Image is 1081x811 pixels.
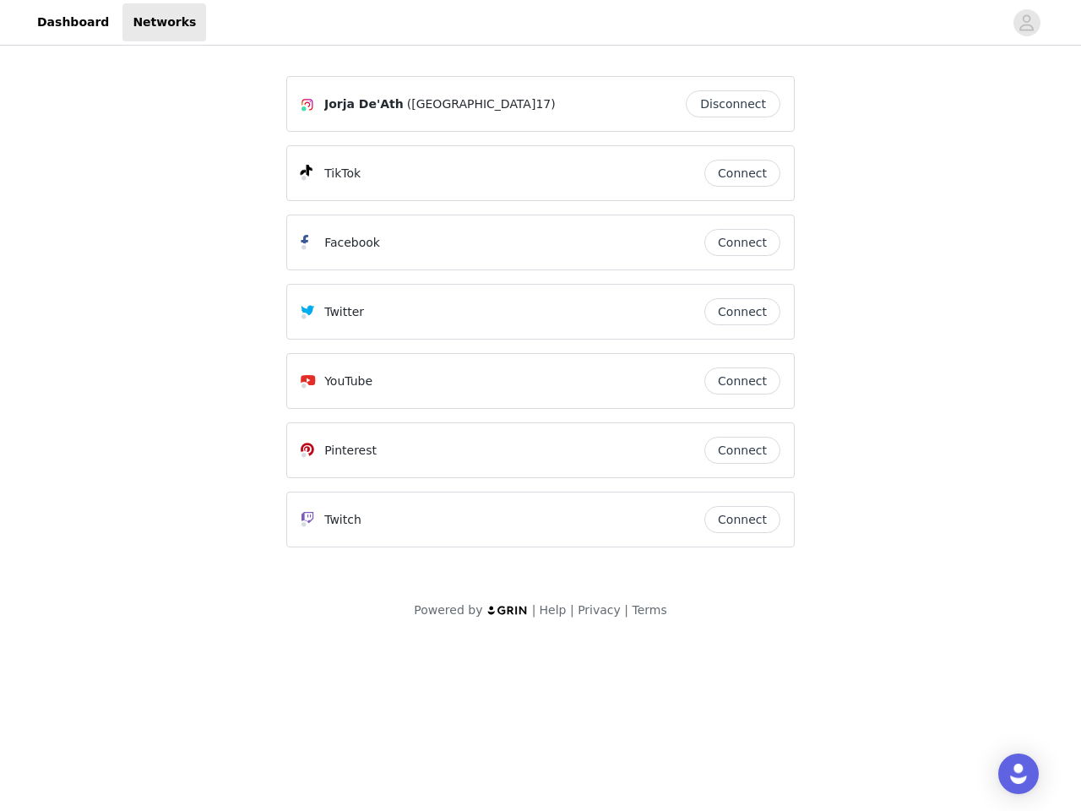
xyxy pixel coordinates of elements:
div: avatar [1019,9,1035,36]
img: Instagram Icon [301,98,314,112]
button: Connect [704,229,780,256]
a: Dashboard [27,3,119,41]
button: Connect [704,506,780,533]
a: Help [540,603,567,617]
span: Powered by [414,603,482,617]
a: Privacy [578,603,621,617]
p: TikTok [324,165,361,182]
a: Terms [632,603,666,617]
span: | [624,603,628,617]
a: Networks [122,3,206,41]
p: Twitch [324,511,361,529]
p: Twitter [324,303,364,321]
button: Disconnect [686,90,780,117]
button: Connect [704,160,780,187]
p: YouTube [324,373,372,390]
button: Connect [704,367,780,395]
span: | [532,603,536,617]
span: ([GEOGRAPHIC_DATA]17) [407,95,556,113]
span: | [570,603,574,617]
p: Facebook [324,234,380,252]
p: Pinterest [324,442,377,460]
button: Connect [704,298,780,325]
button: Connect [704,437,780,464]
div: Open Intercom Messenger [998,754,1039,794]
img: logo [486,605,529,616]
span: Jorja De'Ath [324,95,404,113]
